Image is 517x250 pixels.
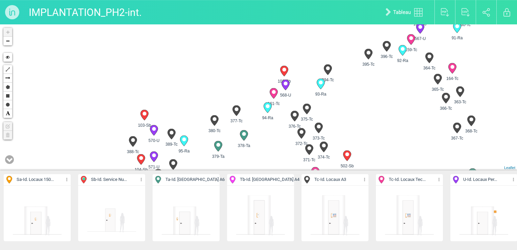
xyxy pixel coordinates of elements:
span: 389-Tc [163,141,180,147]
p: IMPLANTATION_PH2-int. [29,3,142,21]
span: 93-Ra [312,91,330,97]
a: Zoom in [3,28,12,37]
span: Tc - Id. Locaux A3 [314,176,346,183]
span: 372-Tc [293,141,310,147]
img: locked.svg [503,8,510,17]
span: 363-Tc [451,99,469,105]
span: 103-Sb [136,122,153,128]
img: 113759166838.png [87,188,137,238]
span: 91-Ra [448,35,466,41]
span: 375-Tc [298,116,316,122]
span: Tb - Id. [GEOGRAPHIC_DATA] A4 [240,176,282,183]
a: Polyline [3,65,12,74]
img: export_pdf.svg [441,8,449,17]
a: No layers to edit [3,122,12,131]
span: 92-Ra [394,58,411,64]
span: 104-Sb [132,167,150,173]
span: 373-Tc [310,135,328,141]
a: Zoom out [3,37,12,45]
span: 380-Tc [206,128,223,134]
span: 371-Tc [300,157,318,163]
span: 102-Sb [275,78,293,84]
a: Arrow [3,74,12,83]
span: 567-U [411,36,429,42]
span: 379-Ta [209,153,227,160]
a: Leaflet [504,166,515,170]
span: 502-Sb [338,163,356,169]
span: 395-Tc [360,61,377,67]
span: 571-U [145,164,163,170]
span: 101-Sb [411,21,429,27]
span: 94-Ra [259,115,276,121]
a: No layers to delete [3,131,12,140]
img: 114857802628.png [12,188,62,238]
img: 115439769118.png [235,188,286,238]
span: U - Id. Locaux Per... [463,176,497,183]
span: Tc - Id. Locaux Tec... [389,176,426,183]
a: Rectangle [3,91,12,100]
span: 568-U [277,92,294,98]
img: 114932581889.png [161,188,211,238]
a: Polygon [3,83,12,91]
span: 374-Tc [315,154,333,160]
img: 114826134325.png [459,188,509,238]
span: 368-Tc [463,128,480,134]
span: Sa - Id. Locaux 150... [17,176,54,183]
span: 95-Ra [175,148,193,154]
span: 377-Tc [228,118,245,124]
span: 570-U [145,138,163,144]
span: 396-Tc [378,54,396,60]
img: tableau.svg [414,8,423,17]
span: 388-Tc [124,149,142,155]
span: 367-Tc [448,135,466,141]
span: 366-Tc [437,105,455,111]
span: Sb - Id. Service Nu... [91,176,127,183]
span: 365-Tc [429,86,447,92]
a: Text [3,109,12,118]
span: 378-Ta [235,143,253,149]
a: Tableau [380,1,431,23]
a: Circle [3,100,12,109]
span: 364-Tc [421,65,438,71]
span: 376-Tc [286,123,304,129]
img: 120943428910.png [310,188,360,238]
img: 120943428910.png [384,188,434,238]
img: share.svg [482,8,490,17]
span: Ta - Id. [GEOGRAPHIC_DATA] A6 [165,176,208,183]
span: 164-Tc [444,76,461,82]
img: export_csv.svg [462,8,470,17]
